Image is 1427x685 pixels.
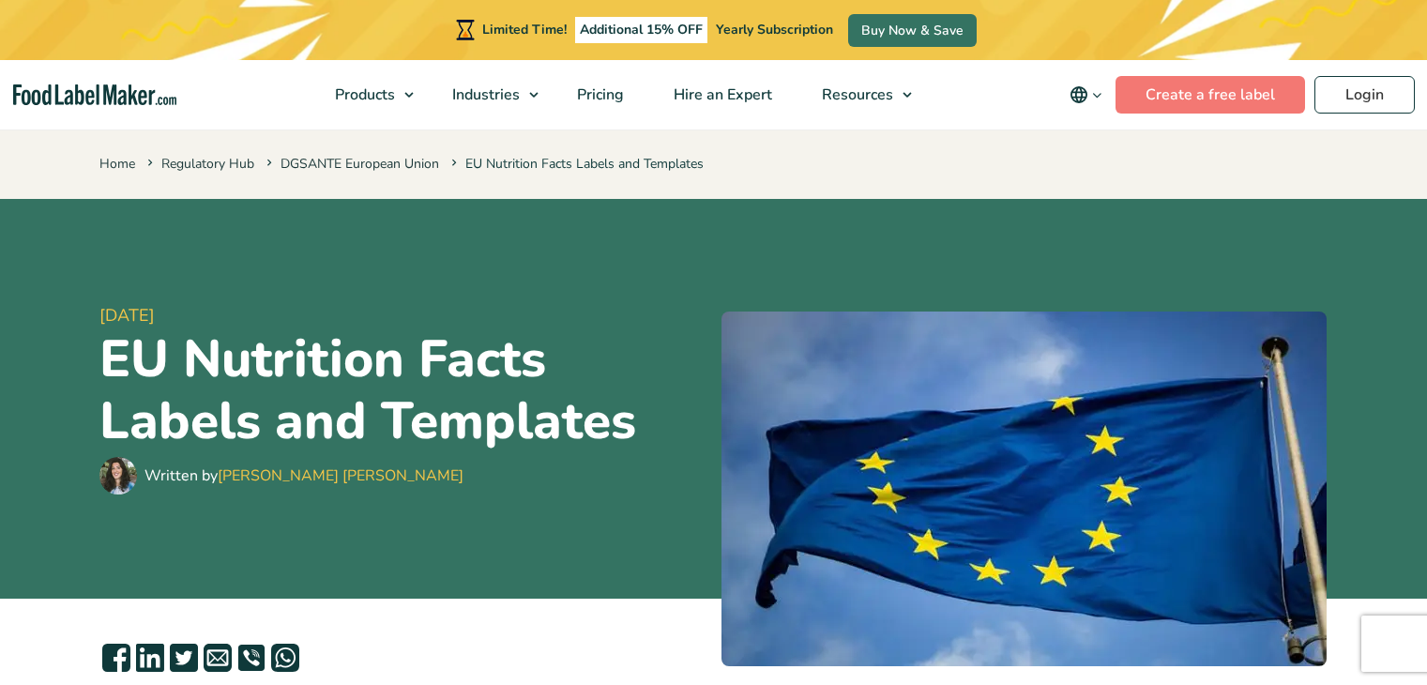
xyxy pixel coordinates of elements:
a: Resources [797,60,921,129]
a: [PERSON_NAME] [PERSON_NAME] [218,465,463,486]
span: Industries [447,84,522,105]
a: Buy Now & Save [848,14,977,47]
span: Resources [816,84,895,105]
span: Limited Time! [482,21,567,38]
span: Yearly Subscription [716,21,833,38]
a: Regulatory Hub [161,155,254,173]
a: Products [311,60,423,129]
h1: EU Nutrition Facts Labels and Templates [99,328,706,452]
a: Home [99,155,135,173]
span: Products [329,84,397,105]
span: Hire an Expert [668,84,774,105]
span: Pricing [571,84,626,105]
span: EU Nutrition Facts Labels and Templates [448,155,704,173]
a: Create a free label [1116,76,1305,114]
img: Maria Abi Hanna - Food Label Maker [99,457,137,495]
a: DGSANTE European Union [281,155,439,173]
a: Industries [428,60,548,129]
span: [DATE] [99,303,706,328]
div: Written by [144,464,463,487]
a: Login [1314,76,1415,114]
a: Hire an Expert [649,60,793,129]
a: Pricing [553,60,645,129]
span: Additional 15% OFF [575,17,707,43]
